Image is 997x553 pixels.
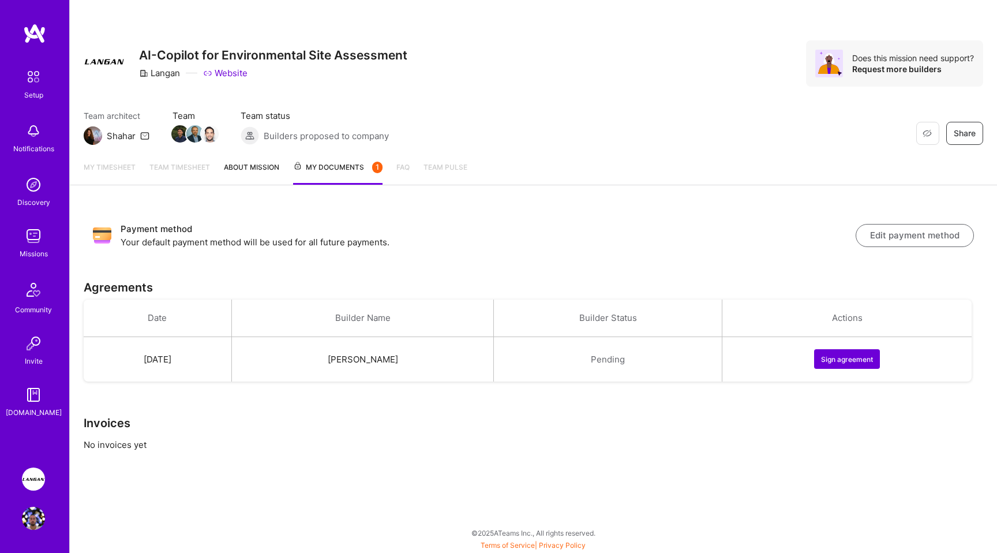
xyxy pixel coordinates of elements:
span: Team Pulse [423,163,467,171]
a: Team Member Avatar [188,124,203,144]
span: Share [954,128,976,139]
h3: Agreements [84,281,983,294]
div: Langan [139,67,180,79]
span: Team status [241,110,389,122]
a: Langan: AI-Copilot for Environmental Site Assessment [19,468,48,491]
img: discovery [22,173,45,196]
span: Team architect [84,110,149,122]
a: About Mission [224,161,279,185]
a: Team timesheet [149,161,210,185]
a: User Avatar [19,507,48,530]
div: Does this mission need support? [852,53,974,63]
div: [DOMAIN_NAME] [6,406,62,419]
h3: Payment method [121,222,856,236]
h3: Invoices [84,416,983,430]
th: Date [84,300,231,337]
a: My timesheet [84,161,136,185]
td: [DATE] [84,337,231,382]
div: Notifications [13,143,54,155]
button: Share [946,122,983,145]
img: User Avatar [22,507,45,530]
img: Langan: AI-Copilot for Environmental Site Assessment [22,468,45,491]
img: Company Logo [84,40,125,82]
a: Terms of Service [481,541,535,550]
div: Pending [508,353,708,365]
a: FAQ [396,161,410,185]
td: [PERSON_NAME] [231,337,493,382]
th: Builder Name [231,300,493,337]
button: Sign agreement [814,349,880,369]
a: Website [203,67,248,79]
img: Builders proposed to company [241,126,259,145]
div: Shahar [107,130,136,142]
th: Builder Status [494,300,722,337]
p: No invoices yet [84,439,983,451]
div: Community [15,304,52,316]
div: Discovery [17,196,50,208]
i: icon EyeClosed [923,129,932,138]
img: Invite [22,332,45,355]
button: Edit payment method [856,224,974,247]
img: teamwork [22,225,45,248]
a: Team Member Avatar [173,124,188,144]
div: Invite [25,355,43,367]
img: Community [20,276,47,304]
p: Your default payment method will be used for all future payments. [121,236,856,248]
i: icon Mail [140,131,149,140]
img: Team Member Avatar [186,125,204,143]
h3: AI-Copilot for Environmental Site Assessment [139,48,407,62]
img: Team Member Avatar [201,125,219,143]
div: Request more builders [852,63,974,74]
div: Missions [20,248,48,260]
img: Team Member Avatar [171,125,189,143]
a: Team Member Avatar [203,124,218,144]
img: logo [23,23,46,44]
img: Team Architect [84,126,102,145]
i: icon CompanyGray [139,69,148,78]
a: Team Pulse [423,161,467,185]
span: Team [173,110,218,122]
th: Actions [722,300,972,337]
img: Payment method [93,226,111,245]
img: guide book [22,383,45,406]
img: bell [22,119,45,143]
div: Setup [24,89,43,101]
span: | [481,541,586,550]
div: © 2025 ATeams Inc., All rights reserved. [69,518,997,547]
img: setup [21,65,46,89]
span: My Documents [293,161,383,174]
a: My Documents1 [293,161,383,185]
span: Builders proposed to company [264,130,389,142]
a: Privacy Policy [539,541,586,550]
img: Avatar [815,50,843,77]
div: 1 [372,162,383,173]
